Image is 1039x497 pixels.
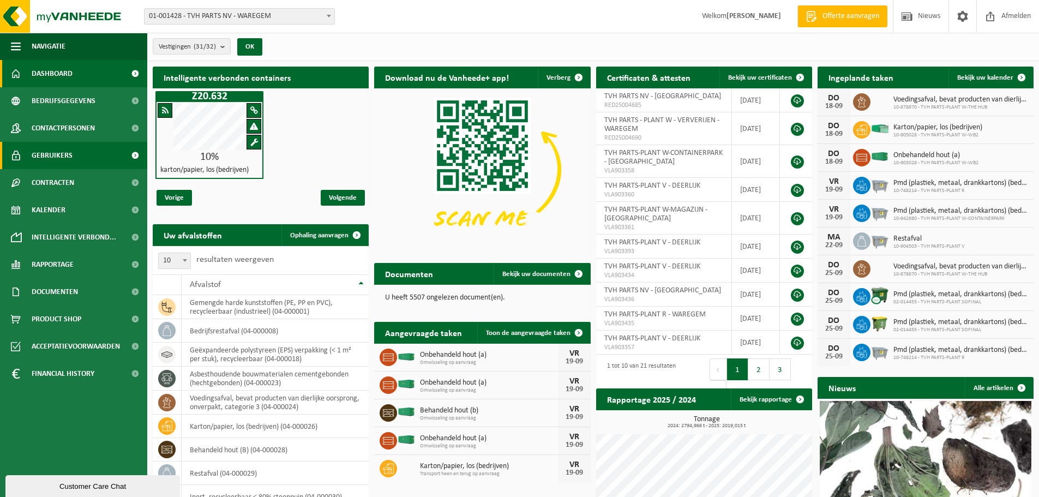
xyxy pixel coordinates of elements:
img: HK-XC-40-GN-00 [397,407,416,417]
span: TVH PARTS-PLANT R - WAREGEM [604,310,706,319]
div: 25-09 [823,353,845,361]
span: Offerte aanvragen [820,11,882,22]
h2: Certificaten & attesten [596,67,701,88]
p: U heeft 5507 ongelezen document(en). [385,294,579,302]
span: Onbehandeld hout (a) [420,434,557,443]
label: resultaten weergeven [196,255,274,264]
span: Vestigingen [159,39,216,55]
span: Behandeld hout (b) [420,406,557,415]
span: VLA903436 [604,295,724,304]
h2: Rapportage 2025 / 2024 [596,388,707,410]
h2: Nieuws [818,377,867,398]
button: Verberg [538,67,590,88]
span: 10-905028 - TVH PARTS-PLANT W-WB2 [893,160,978,166]
button: 3 [770,358,791,380]
span: Product Shop [32,306,81,333]
td: [DATE] [732,202,779,235]
div: 19-09 [823,186,845,194]
span: Gebruikers [32,142,73,169]
td: [DATE] [732,112,779,145]
span: 10-878670 - TVH PARTS-PLANT W-THE HUB [893,271,1028,278]
span: Pmd (plastiek, metaal, drankkartons) (bedrijven) [893,207,1028,215]
div: DO [823,344,845,353]
span: TVH PARTS NV - [GEOGRAPHIC_DATA] [604,92,721,100]
span: Pmd (plastiek, metaal, drankkartons) (bedrijven) [893,346,1028,355]
a: Toon de aangevraagde taken [477,322,590,344]
strong: [PERSON_NAME] [726,12,781,20]
td: [DATE] [732,307,779,331]
div: MA [823,233,845,242]
a: Bekijk uw certificaten [719,67,811,88]
img: WB-2500-GAL-GY-01 [870,342,889,361]
div: DO [823,94,845,103]
img: WB-2500-GAL-GY-01 [870,203,889,221]
div: 22-09 [823,242,845,249]
span: Omwisseling op aanvraag [420,387,557,394]
h2: Ingeplande taken [818,67,904,88]
div: 19-09 [563,386,585,393]
span: Intelligente verbond... [32,224,116,251]
img: WB-1100-CU [870,286,889,305]
img: HK-XC-40-GN-00 [397,379,416,389]
span: 10-878670 - TVH PARTS-PLANT W-THE HUB [893,104,1028,111]
span: VLA903357 [604,343,724,352]
span: Pmd (plastiek, metaal, drankkartons) (bedrijven) [893,179,1028,188]
img: HK-XP-30-GN-00 [870,124,889,134]
button: Next [710,380,726,402]
div: DO [823,316,845,325]
td: geëxpandeerde polystyreen (EPS) verpakking (< 1 m² per stuk), recycleerbaar (04-000018) [182,343,369,367]
span: Kalender [32,196,65,224]
div: 19-09 [563,441,585,449]
button: Vestigingen(31/32) [153,38,231,55]
count: (31/32) [194,43,216,50]
span: VLA903361 [604,223,724,232]
button: 2 [748,358,770,380]
h4: karton/papier, los (bedrijven) [160,166,249,174]
div: DO [823,289,845,297]
span: TVH PARTS-PLANT V - DEERLIJK [604,334,700,343]
div: VR [563,377,585,386]
span: 10-748214 - TVH PARTS-PLANT R [893,355,1028,361]
img: HK-XC-40-GN-00 [870,152,889,161]
span: Pmd (plastiek, metaal, drankkartons) (bedrijven) [893,318,1028,327]
img: HK-XC-30-GN-00 [397,351,416,361]
h3: Tonnage [602,416,812,429]
div: VR [823,177,845,186]
span: Navigatie [32,33,65,60]
a: Bekijk rapportage [731,388,811,410]
td: [DATE] [732,331,779,355]
h2: Documenten [374,263,444,284]
div: 25-09 [823,297,845,305]
span: 10-905028 - TVH PARTS-PLANT W-WB2 [893,132,982,139]
div: VR [823,205,845,214]
td: restafval (04-000029) [182,462,369,485]
span: TVH PARTS-PLANT V - DEERLIJK [604,262,700,271]
span: Vorige [157,190,192,206]
h2: Intelligente verbonden containers [153,67,369,88]
div: 19-09 [563,358,585,366]
span: 10 [158,253,191,269]
span: TVH PARTS NV - [GEOGRAPHIC_DATA] [604,286,721,295]
span: Karton/papier, los (bedrijven) [420,462,557,471]
div: 19-09 [563,414,585,421]
span: Onbehandeld hout (a) [420,379,557,387]
span: 10-942680 - TVH PARTS-PLANT W-CONTAINERPARK [893,215,1028,222]
span: Restafval [893,235,965,243]
h2: Uw afvalstoffen [153,224,233,245]
span: Dashboard [32,60,73,87]
span: 10-904503 - TVH PARTS-PLANT V [893,243,965,250]
span: Voedingsafval, bevat producten van dierlijke oorsprong, onverpakt, categorie 3 [893,262,1028,271]
span: 02-014455 - TVH PARTS-PLANT SOFINAL [893,299,1028,306]
span: RED25004685 [604,101,724,110]
span: Voedingsafval, bevat producten van dierlijke oorsprong, onverpakt, categorie 3 [893,95,1028,104]
span: VLA903360 [604,190,724,199]
span: 01-001428 - TVH PARTS NV - WAREGEM [145,9,334,24]
span: Transport heen en terug op aanvraag [420,471,557,477]
div: VR [563,460,585,469]
span: Bekijk uw documenten [502,271,570,278]
div: 1 tot 10 van 21 resultaten [602,357,676,403]
div: 18-09 [823,158,845,166]
a: Alle artikelen [965,377,1032,399]
div: DO [823,149,845,158]
a: Bekijk uw kalender [948,67,1032,88]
